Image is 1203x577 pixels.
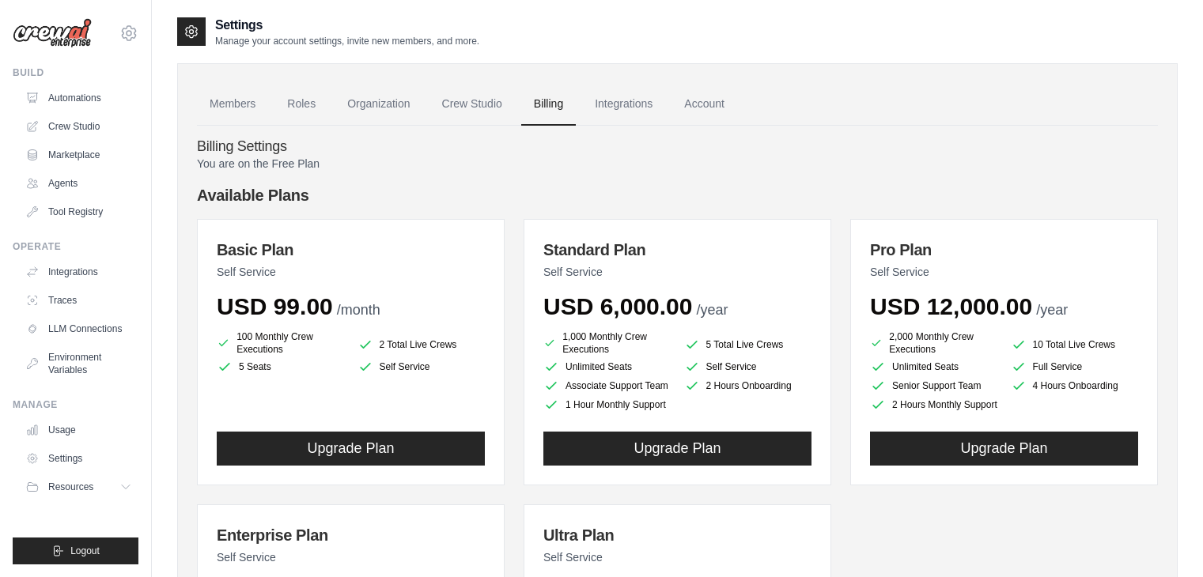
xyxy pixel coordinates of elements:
li: Associate Support Team [543,378,671,394]
h3: Basic Plan [217,239,485,261]
h3: Standard Plan [543,239,811,261]
li: 5 Seats [217,359,345,375]
li: 2,000 Monthly Crew Executions [870,330,998,356]
div: Manage [13,398,138,411]
a: Marketplace [19,142,138,168]
li: Senior Support Team [870,378,998,394]
a: Members [197,83,268,126]
li: 10 Total Live Crews [1011,334,1139,356]
h4: Available Plans [197,184,1158,206]
h3: Pro Plan [870,239,1138,261]
li: 2 Hours Onboarding [684,378,812,394]
a: Integrations [19,259,138,285]
a: Billing [521,83,576,126]
li: Self Service [357,359,486,375]
li: Unlimited Seats [870,359,998,375]
button: Resources [19,474,138,500]
li: 100 Monthly Crew Executions [217,330,345,356]
a: Organization [335,83,422,126]
a: LLM Connections [19,316,138,341]
span: /year [696,302,728,318]
p: Self Service [543,264,811,280]
li: Self Service [684,359,812,375]
li: 4 Hours Onboarding [1011,378,1139,394]
div: Operate [13,240,138,253]
a: Crew Studio [19,114,138,139]
span: Logout [70,545,100,557]
p: You are on the Free Plan [197,156,1158,172]
p: Manage your account settings, invite new members, and more. [215,35,479,47]
button: Upgrade Plan [543,432,811,466]
a: Automations [19,85,138,111]
button: Upgrade Plan [217,432,485,466]
li: Full Service [1011,359,1139,375]
h2: Settings [215,16,479,35]
li: 1 Hour Monthly Support [543,397,671,413]
li: 1,000 Monthly Crew Executions [543,330,671,356]
li: 5 Total Live Crews [684,334,812,356]
a: Settings [19,446,138,471]
a: Roles [274,83,328,126]
span: Resources [48,481,93,493]
a: Crew Studio [429,83,515,126]
button: Upgrade Plan [870,432,1138,466]
a: Integrations [582,83,665,126]
h3: Enterprise Plan [217,524,485,546]
span: USD 12,000.00 [870,293,1032,319]
span: USD 6,000.00 [543,293,692,319]
h4: Billing Settings [197,138,1158,156]
h3: Ultra Plan [543,524,811,546]
a: Tool Registry [19,199,138,224]
a: Agents [19,171,138,196]
button: Logout [13,537,138,564]
a: Usage [19,417,138,443]
li: 2 Hours Monthly Support [870,397,998,413]
p: Self Service [217,549,485,565]
span: /month [337,302,380,318]
li: Unlimited Seats [543,359,671,375]
img: Logo [13,18,92,48]
div: Build [13,66,138,79]
a: Traces [19,288,138,313]
li: 2 Total Live Crews [357,334,486,356]
p: Self Service [870,264,1138,280]
a: Account [671,83,737,126]
span: USD 99.00 [217,293,333,319]
span: /year [1036,302,1068,318]
p: Self Service [543,549,811,565]
a: Environment Variables [19,345,138,383]
p: Self Service [217,264,485,280]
